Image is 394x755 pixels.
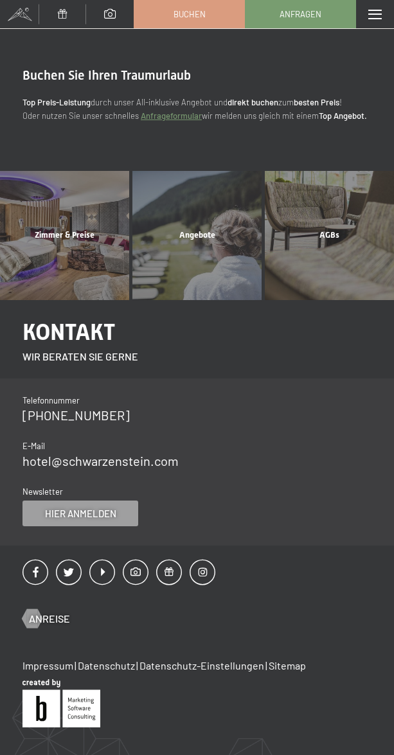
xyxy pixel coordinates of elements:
[22,319,115,345] span: Kontakt
[269,659,306,671] a: Sitemap
[22,679,100,727] img: Brandnamic GmbH | Leading Hospitality Solutions
[131,171,264,300] a: Buchung Angebote
[22,97,91,107] strong: Top Preis-Leistung
[265,659,267,671] span: |
[22,441,45,451] span: E-Mail
[294,97,339,107] strong: besten Preis
[136,659,138,671] span: |
[45,507,116,520] span: Hier anmelden
[78,659,135,671] a: Datenschutz
[22,350,138,362] span: Wir beraten Sie gerne
[22,67,191,83] span: Buchen Sie Ihren Traumurlaub
[22,96,372,123] p: durch unser All-inklusive Angebot und zum ! Oder nutzen Sie unser schnelles wir melden uns gleich...
[319,111,367,121] strong: Top Angebot.
[134,1,244,28] a: Buchen
[280,8,321,20] span: Anfragen
[35,230,94,240] span: Zimmer & Preise
[22,486,63,497] span: Newsletter
[174,8,206,20] span: Buchen
[75,659,76,671] span: |
[228,97,278,107] strong: direkt buchen
[179,230,215,240] span: Angebote
[29,612,70,626] span: Anreise
[141,111,202,121] a: Anfrageformular
[246,1,355,28] a: Anfragen
[22,395,80,405] span: Telefonnummer
[22,407,130,423] a: [PHONE_NUMBER]
[22,453,179,468] a: hotel@schwarzenstein.com
[22,659,73,671] a: Impressum
[319,230,339,240] span: AGBs
[139,659,264,671] a: Datenschutz-Einstellungen
[22,612,70,626] a: Anreise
